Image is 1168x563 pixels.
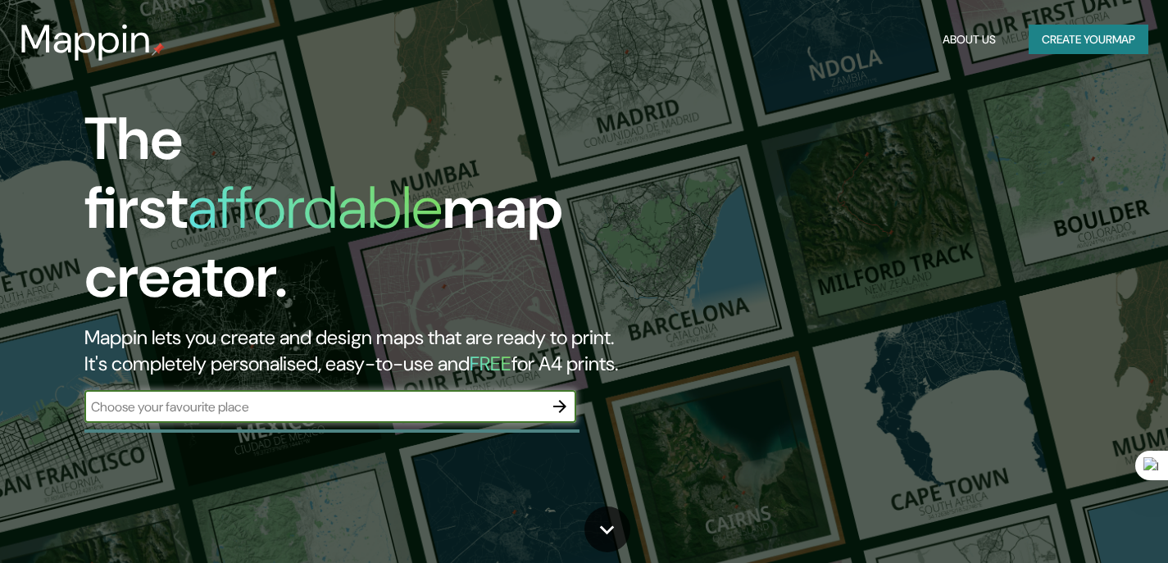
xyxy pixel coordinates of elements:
[84,397,543,416] input: Choose your favourite place
[1029,25,1148,55] button: Create yourmap
[84,105,669,325] h1: The first map creator.
[20,16,152,62] h3: Mappin
[84,325,669,377] h2: Mappin lets you create and design maps that are ready to print. It's completely personalised, eas...
[470,351,511,376] h5: FREE
[188,170,443,246] h1: affordable
[152,43,165,56] img: mappin-pin
[936,25,1002,55] button: About Us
